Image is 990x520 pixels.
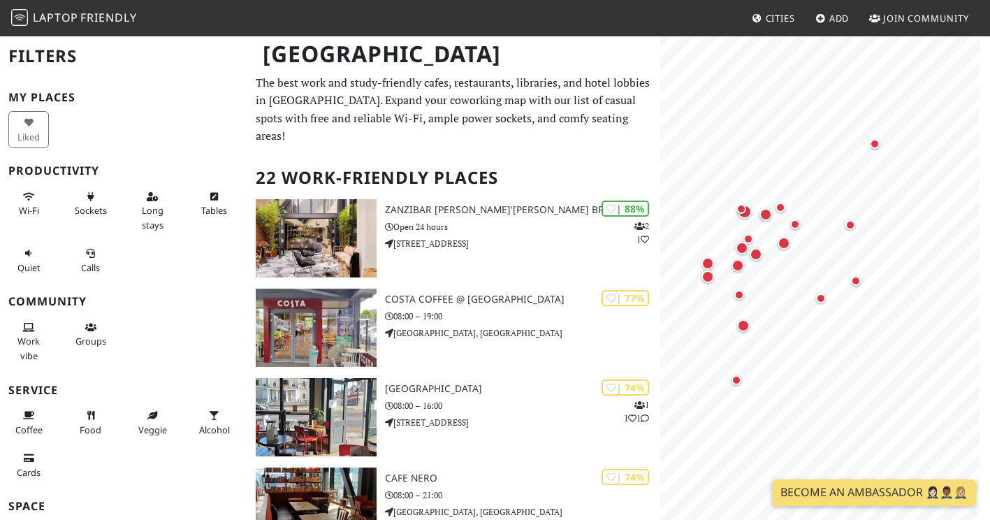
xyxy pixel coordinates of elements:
[602,380,649,396] div: | 74%
[142,204,163,231] span: Long stays
[194,404,235,441] button: Alcohol
[8,384,239,397] h3: Service
[256,74,651,145] p: The best work and study-friendly cafes, restaurants, libraries, and hotel lobbies in [GEOGRAPHIC_...
[624,398,649,425] p: 1 1 1
[19,204,39,217] span: Stable Wi-Fi
[385,489,660,502] p: 08:00 – 21:00
[80,10,136,25] span: Friendly
[385,505,660,519] p: [GEOGRAPHIC_DATA], [GEOGRAPHIC_DATA]
[385,399,660,412] p: 08:00 – 16:00
[132,404,173,441] button: Veggie
[252,35,657,73] h1: [GEOGRAPHIC_DATA]
[385,383,660,395] h3: [GEOGRAPHIC_DATA]
[81,261,100,274] span: Video/audio calls
[8,242,49,279] button: Quiet
[8,164,239,178] h3: Productivity
[602,469,649,485] div: | 74%
[746,6,801,31] a: Cities
[385,310,660,323] p: 08:00 – 19:00
[733,239,751,257] div: Map marker
[735,202,755,222] div: Map marker
[199,424,230,436] span: Alcohol
[385,472,660,484] h3: Cafe Nero
[247,289,660,367] a: Costa Coffee @ Park Pointe | 77% Costa Coffee @ [GEOGRAPHIC_DATA] 08:00 – 19:00 [GEOGRAPHIC_DATA]...
[71,404,111,441] button: Food
[699,254,717,273] div: Map marker
[71,185,111,222] button: Sockets
[8,500,239,513] h3: Space
[842,217,859,233] div: Map marker
[810,6,855,31] a: Add
[385,294,660,305] h3: Costa Coffee @ [GEOGRAPHIC_DATA]
[11,6,137,31] a: LaptopFriendly LaptopFriendly
[772,199,789,216] div: Map marker
[847,273,864,289] div: Map marker
[883,12,969,24] span: Join Community
[194,185,235,222] button: Tables
[15,424,43,436] span: Coffee
[731,287,748,303] div: Map marker
[740,231,757,247] div: Map marker
[729,257,747,275] div: Map marker
[247,199,660,277] a: Zanzibar Locke, Ha'penny Bridge | 88% 21 Zanzibar [PERSON_NAME]'[PERSON_NAME] Bridge Open 24 hour...
[17,466,41,479] span: Credit cards
[757,205,775,224] div: Map marker
[385,326,660,340] p: [GEOGRAPHIC_DATA], [GEOGRAPHIC_DATA]
[775,234,793,252] div: Map marker
[17,261,41,274] span: Quiet
[787,216,803,233] div: Map marker
[11,9,28,26] img: LaptopFriendly
[8,91,239,104] h3: My Places
[138,424,167,436] span: Veggie
[602,290,649,306] div: | 77%
[8,185,49,222] button: Wi-Fi
[728,372,745,389] div: Map marker
[8,35,239,78] h2: Filters
[866,136,883,152] div: Map marker
[8,404,49,441] button: Coffee
[813,290,829,307] div: Map marker
[71,242,111,279] button: Calls
[256,378,377,456] img: Grove Road Cafe
[17,335,40,361] span: People working
[256,289,377,367] img: Costa Coffee @ Park Pointe
[8,316,49,367] button: Work vibe
[766,12,795,24] span: Cities
[864,6,975,31] a: Join Community
[385,204,660,216] h3: Zanzibar [PERSON_NAME]'[PERSON_NAME] Bridge
[71,316,111,353] button: Groups
[634,219,649,246] p: 2 1
[75,335,106,347] span: Group tables
[132,185,173,236] button: Long stays
[385,220,660,233] p: Open 24 hours
[8,447,49,484] button: Cards
[747,245,765,263] div: Map marker
[256,199,377,277] img: Zanzibar Locke, Ha'penny Bridge
[602,201,649,217] div: | 88%
[33,10,78,25] span: Laptop
[385,237,660,250] p: [STREET_ADDRESS]
[733,201,750,217] div: Map marker
[699,268,717,286] div: Map marker
[80,424,101,436] span: Food
[772,479,976,506] a: Become an Ambassador 🤵🏻‍♀️🤵🏾‍♂️🤵🏼‍♀️
[256,157,651,199] h2: 22 Work-Friendly Places
[385,416,660,429] p: [STREET_ADDRESS]
[75,204,107,217] span: Power sockets
[829,12,850,24] span: Add
[201,204,227,217] span: Work-friendly tables
[734,317,752,335] div: Map marker
[8,295,239,308] h3: Community
[247,378,660,456] a: Grove Road Cafe | 74% 111 [GEOGRAPHIC_DATA] 08:00 – 16:00 [STREET_ADDRESS]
